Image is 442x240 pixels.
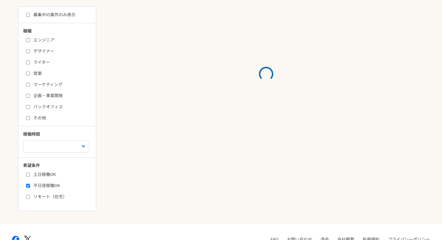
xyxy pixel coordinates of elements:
span: 希望条件 [23,163,40,168]
input: その他 [26,116,30,120]
label: バックオフィス [26,104,95,110]
span: 職種 [23,29,32,33]
label: 平日夜稼働OK [26,183,95,189]
input: マーケティング [26,83,30,87]
input: 平日夜稼働OK [26,184,30,188]
label: リモート（在宅） [26,194,95,200]
input: 土日稼働OK [26,173,30,177]
input: 募集中の案件のみ表示 [26,13,30,17]
input: バックオフィス [26,105,30,109]
input: エンジニア [26,38,30,42]
label: デザイナー [26,48,95,54]
label: 土日稼働OK [26,171,95,178]
label: 営業 [26,70,95,77]
label: 募集中の案件のみ表示 [26,12,75,18]
label: その他 [26,115,95,121]
input: 企画・事業開発 [26,94,30,98]
input: ライター [26,60,30,64]
label: マーケティング [26,82,95,88]
input: 営業 [26,72,30,75]
label: 企画・事業開発 [26,93,95,99]
label: ライター [26,59,95,66]
label: エンジニア [26,37,95,43]
span: 稼働時間 [23,132,40,137]
input: リモート（在宅） [26,195,30,199]
input: デザイナー [26,49,30,53]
